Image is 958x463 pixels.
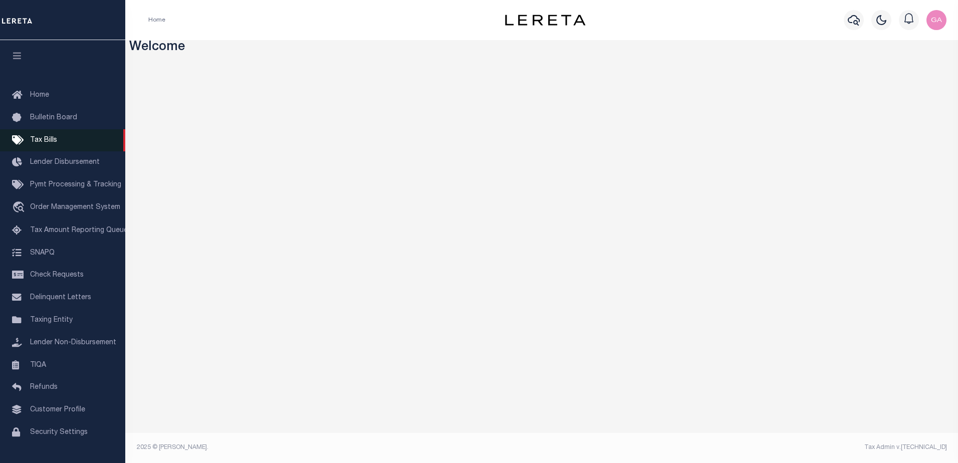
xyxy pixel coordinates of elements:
span: Tax Bills [30,137,57,144]
span: Home [30,92,49,99]
li: Home [148,16,165,25]
i: travel_explore [12,201,28,214]
span: Lender Disbursement [30,159,100,166]
div: 2025 © [PERSON_NAME]. [129,443,542,452]
h3: Welcome [129,40,954,56]
span: SNAPQ [30,249,55,256]
span: Check Requests [30,272,84,279]
div: Tax Admin v.[TECHNICAL_ID] [549,443,947,452]
span: Taxing Entity [30,317,73,324]
span: TIQA [30,361,46,368]
span: Security Settings [30,429,88,436]
span: Delinquent Letters [30,294,91,301]
span: Tax Amount Reporting Queue [30,227,128,234]
img: logo-dark.svg [505,15,585,26]
span: Refunds [30,384,58,391]
span: Customer Profile [30,406,85,413]
span: Lender Non-Disbursement [30,339,116,346]
span: Order Management System [30,204,120,211]
span: Bulletin Board [30,114,77,121]
span: Pymt Processing & Tracking [30,181,121,188]
img: svg+xml;base64,PHN2ZyB4bWxucz0iaHR0cDovL3d3dy53My5vcmcvMjAwMC9zdmciIHBvaW50ZXItZXZlbnRzPSJub25lIi... [926,10,946,30]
